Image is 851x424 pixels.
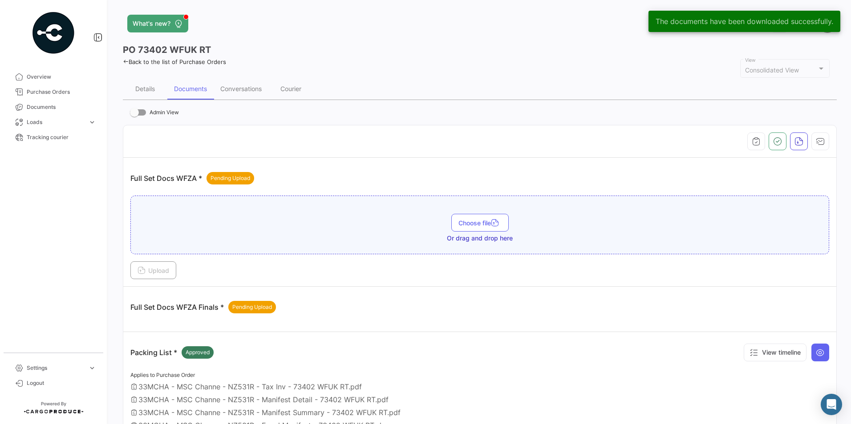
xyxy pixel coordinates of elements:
[130,372,195,378] span: Applies to Purchase Order
[745,66,799,74] mat-select-trigger: Consolidated View
[27,379,96,387] span: Logout
[27,103,96,111] span: Documents
[211,174,250,182] span: Pending Upload
[7,100,100,115] a: Documents
[280,85,301,92] div: Courier
[138,267,169,274] span: Upload
[130,301,276,313] p: Full Set Docs WFZA Finals *
[150,107,179,118] span: Admin View
[133,19,170,28] span: What's new?
[27,73,96,81] span: Overview
[138,395,389,404] span: 33MCHA - MSC Channe - NZ531R - Manifest Detail - 73402 WFUK RT.pdf
[123,44,211,56] h3: PO 73402 WFUK RT
[88,118,96,126] span: expand_more
[656,17,833,26] span: The documents have been downloaded successfully.
[27,364,85,372] span: Settings
[135,85,155,92] div: Details
[138,382,362,391] span: 33MCHA - MSC Channe - NZ531R - Tax Inv - 73402 WFUK RT.pdf
[220,85,262,92] div: Conversations
[821,394,842,415] div: Abrir Intercom Messenger
[458,219,502,227] span: Choose file
[31,11,76,55] img: powered-by.png
[447,234,513,243] span: Or drag and drop here
[130,261,176,279] button: Upload
[27,88,96,96] span: Purchase Orders
[7,130,100,145] a: Tracking courier
[27,118,85,126] span: Loads
[451,214,509,232] button: Choose file
[138,408,401,417] span: 33MCHA - MSC Channe - NZ531R - Manifest Summary - 73402 WFUK RT.pdf
[232,303,272,311] span: Pending Upload
[27,133,96,141] span: Tracking courier
[7,84,100,100] a: Purchase Orders
[130,346,214,359] p: Packing List *
[88,364,96,372] span: expand_more
[130,172,254,184] p: Full Set Docs WFZA *
[744,344,806,361] button: View timeline
[174,85,207,92] div: Documents
[127,15,188,32] button: What's new?
[186,348,210,356] span: Approved
[123,58,226,65] a: Back to the list of Purchase Orders
[7,69,100,84] a: Overview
